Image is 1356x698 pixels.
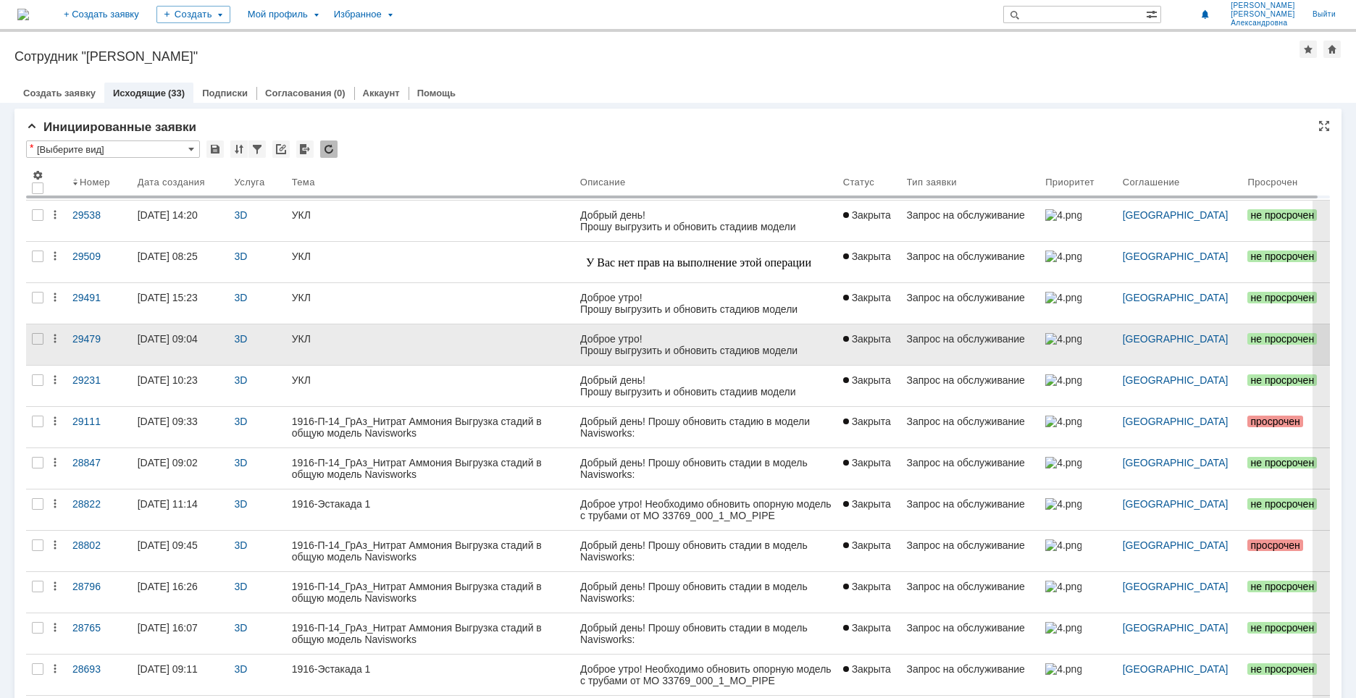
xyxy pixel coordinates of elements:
[49,581,61,592] div: Действия
[72,416,126,427] div: 29111
[67,407,132,447] a: 29111
[1123,457,1229,468] a: [GEOGRAPHIC_DATA]
[837,283,901,324] a: Закрыта
[843,581,891,592] span: Закрыта
[168,88,185,98] div: (33)
[132,366,229,406] a: [DATE] 10:23
[292,177,316,188] div: Тема
[1318,120,1330,132] div: На всю страницу
[132,531,229,571] a: [DATE] 09:45
[132,448,229,489] a: [DATE] 09:02
[901,572,1040,613] a: Запрос на обслуживание
[49,374,61,386] div: Действия
[138,333,198,345] div: [DATE] 09:04
[49,539,61,551] div: Действия
[138,581,198,592] div: [DATE] 16:26
[1045,622,1081,634] img: 4.png
[49,498,61,510] div: Действия
[138,539,198,551] div: [DATE] 09:45
[1242,531,1330,571] a: просрочен
[1242,324,1330,365] a: не просрочен
[72,209,126,221] div: 29538
[907,622,1034,634] div: Запрос на обслуживание
[1039,572,1116,613] a: 4.png
[1146,7,1160,20] span: Расширенный поиск
[138,251,198,262] div: [DATE] 08:25
[235,622,248,634] a: 3D
[1123,374,1229,386] a: [GEOGRAPHIC_DATA]
[1323,41,1341,58] div: Сделать домашней страницей
[1123,498,1229,510] a: [GEOGRAPHIC_DATA]
[1231,19,1295,28] span: Александровна
[1247,251,1317,262] span: не просрочен
[843,209,891,221] span: Закрыта
[1039,655,1116,695] a: 4.png
[292,251,569,262] div: УКЛ
[907,292,1034,303] div: Запрос на обслуживание
[1247,457,1317,468] span: не просрочен
[1039,201,1116,241] a: 4.png
[843,622,891,634] span: Закрыта
[1045,663,1081,675] img: 4.png
[1039,324,1116,365] a: 4.png
[1045,581,1081,592] img: 4.png
[837,242,901,282] a: Закрыта
[138,177,205,188] div: Дата создания
[286,164,574,201] th: Тема
[1123,177,1180,188] div: Соглашение
[1039,283,1116,324] a: 4.png
[286,655,574,695] a: 1916-Эстакада 1
[235,539,248,551] a: 3D
[235,498,248,510] a: 3D
[235,581,248,592] a: 3D
[72,251,126,262] div: 29509
[1045,416,1081,427] img: 4.png
[1123,251,1229,262] a: [GEOGRAPHIC_DATA]
[1123,622,1229,634] a: [GEOGRAPHIC_DATA]
[843,374,891,386] span: Закрыта
[132,283,229,324] a: [DATE] 15:23
[132,613,229,654] a: [DATE] 16:07
[907,333,1034,345] div: Запрос на обслуживание
[138,416,198,427] div: [DATE] 09:33
[138,663,198,675] div: [DATE] 09:11
[235,251,248,262] a: 3D
[1247,663,1317,675] span: не просрочен
[235,416,248,427] a: 3D
[17,9,29,20] a: Перейти на домашнюю страницу
[286,366,574,406] a: УКЛ
[156,6,230,23] div: Создать
[907,457,1034,468] div: Запрос на обслуживание
[907,539,1034,551] div: Запрос на обслуживание
[72,581,126,592] div: 28796
[49,622,61,634] div: Действия
[292,539,569,563] div: 1916-П-14_ГрАз_Нитрат Аммония Выгрузка стадий в общую модель Navisworks
[292,416,569,439] div: 1916-П-14_ГрАз_Нитрат Аммония Выгрузка стадий в общую модель Navisworks
[23,88,96,98] a: Создать заявку
[1045,177,1095,188] div: Приоритет
[286,531,574,571] a: 1916-П-14_ГрАз_Нитрат Аммония Выгрузка стадий в общую модель Navisworks
[206,140,224,158] div: Сохранить вид
[901,324,1040,365] a: Запрос на обслуживание
[1242,407,1330,447] a: просрочен
[14,49,1299,64] div: Сотрудник "[PERSON_NAME]"
[1242,242,1330,282] a: не просрочен
[72,498,126,510] div: 28822
[292,581,569,604] div: 1916-П-14_ГрАз_Нитрат Аммония Выгрузка стадий в общую модель Navisworks
[417,88,456,98] a: Помощь
[138,622,198,634] div: [DATE] 16:07
[265,88,332,98] a: Согласования
[49,416,61,427] div: Действия
[907,209,1034,221] div: Запрос на обслуживание
[1039,531,1116,571] a: 4.png
[138,457,198,468] div: [DATE] 09:02
[235,374,248,386] a: 3D
[837,366,901,406] a: Закрыта
[292,457,569,480] div: 1916-П-14_ГрАз_Нитрат Аммония Выгрузка стадий в общую модель Navisworks
[1247,292,1317,303] span: не просрочен
[67,201,132,241] a: 29538
[1123,333,1229,345] a: [GEOGRAPHIC_DATA]
[292,292,569,303] div: УКЛ
[1299,41,1317,58] div: Добавить в избранное
[132,201,229,241] a: [DATE] 14:20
